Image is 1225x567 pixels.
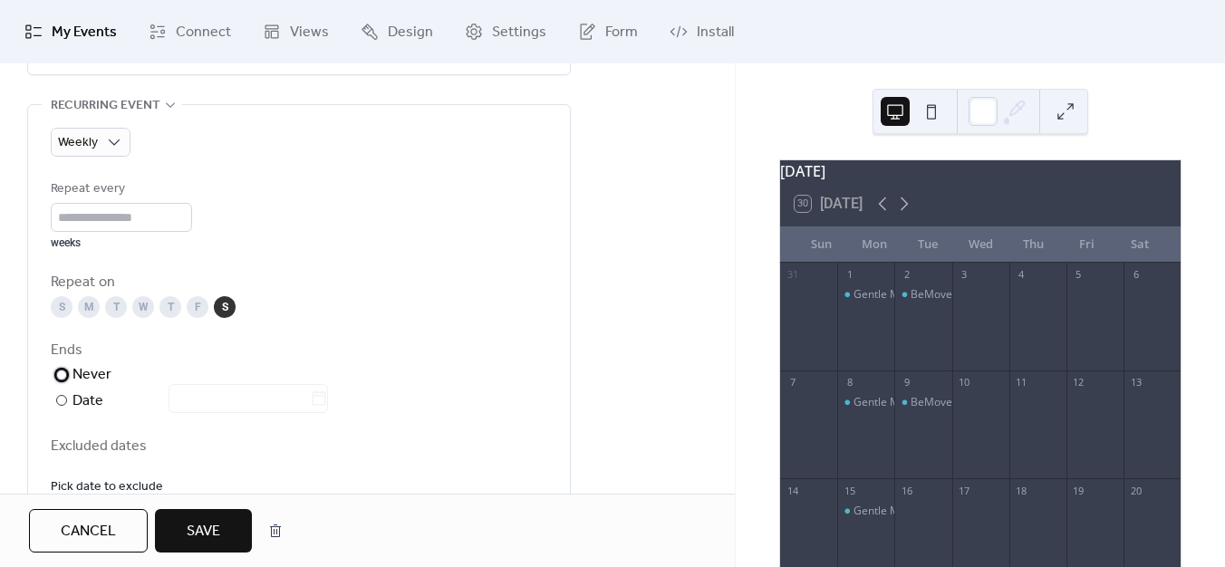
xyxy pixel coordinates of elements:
div: Gentle Modern Dance with Meghann Wilkinson [837,395,894,410]
div: Thu [1007,226,1060,263]
a: Form [564,7,651,56]
a: Install [656,7,748,56]
div: 10 [958,376,971,389]
span: Cancel [61,521,116,543]
a: Views [249,7,342,56]
div: Repeat every [51,178,188,200]
div: 12 [1072,376,1085,389]
div: Ends [51,340,544,361]
a: My Events [11,7,130,56]
div: Date [72,389,328,413]
span: Connect [176,22,231,43]
div: 9 [900,376,913,389]
div: 7 [786,376,799,389]
div: BeMoved® with [PERSON_NAME] [911,287,1079,303]
div: S [214,296,236,318]
div: Gentle Modern Dance with [PERSON_NAME] [854,504,1076,519]
div: Fri [1060,226,1114,263]
div: 6 [1129,268,1143,282]
div: Gentle Modern Dance with Meghann Wilkinson [837,504,894,519]
span: Save [187,521,220,543]
span: Pick date to exclude [51,476,163,498]
div: BeMoved® with Jennifer Edgcomb [894,395,951,410]
a: Settings [451,7,560,56]
div: 2 [900,268,913,282]
div: 3 [958,268,971,282]
div: 11 [1015,376,1028,389]
button: Cancel [29,509,148,553]
div: Gentle Modern Dance with Meghann Wilkinson [837,287,894,303]
div: Sun [795,226,848,263]
div: 16 [900,484,913,497]
div: Wed [954,226,1008,263]
div: 18 [1015,484,1028,497]
div: T [105,296,127,318]
div: W [132,296,154,318]
span: Recurring event [51,95,160,117]
div: 8 [843,376,856,389]
button: Save [155,509,252,553]
div: Gentle Modern Dance with [PERSON_NAME] [854,287,1076,303]
span: Settings [492,22,546,43]
div: 17 [958,484,971,497]
a: Design [347,7,447,56]
span: Weekly [58,130,98,155]
div: 19 [1072,484,1085,497]
span: Excluded dates [51,436,547,457]
div: M [78,296,100,318]
span: Design [388,22,433,43]
span: Form [605,22,638,43]
div: Gentle Modern Dance with [PERSON_NAME] [854,395,1076,410]
div: weeks [51,235,192,250]
div: [DATE] [780,160,1181,182]
a: Connect [135,7,245,56]
div: BeMoved® with [PERSON_NAME] [911,395,1079,410]
div: S [51,296,72,318]
div: 14 [786,484,799,497]
span: Views [290,22,329,43]
div: 4 [1015,268,1028,282]
div: F [187,296,208,318]
div: T [159,296,181,318]
span: My Events [52,22,117,43]
div: Sat [1113,226,1166,263]
div: BeMoved® with Jennifer Edgcomb [894,287,951,303]
div: 1 [843,268,856,282]
div: 13 [1129,376,1143,389]
div: 20 [1129,484,1143,497]
div: Never [72,364,112,386]
div: Repeat on [51,272,544,293]
div: Tue [901,226,954,263]
span: Install [697,22,734,43]
div: 15 [843,484,856,497]
div: 31 [786,268,799,282]
div: Mon [848,226,902,263]
div: 5 [1072,268,1085,282]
